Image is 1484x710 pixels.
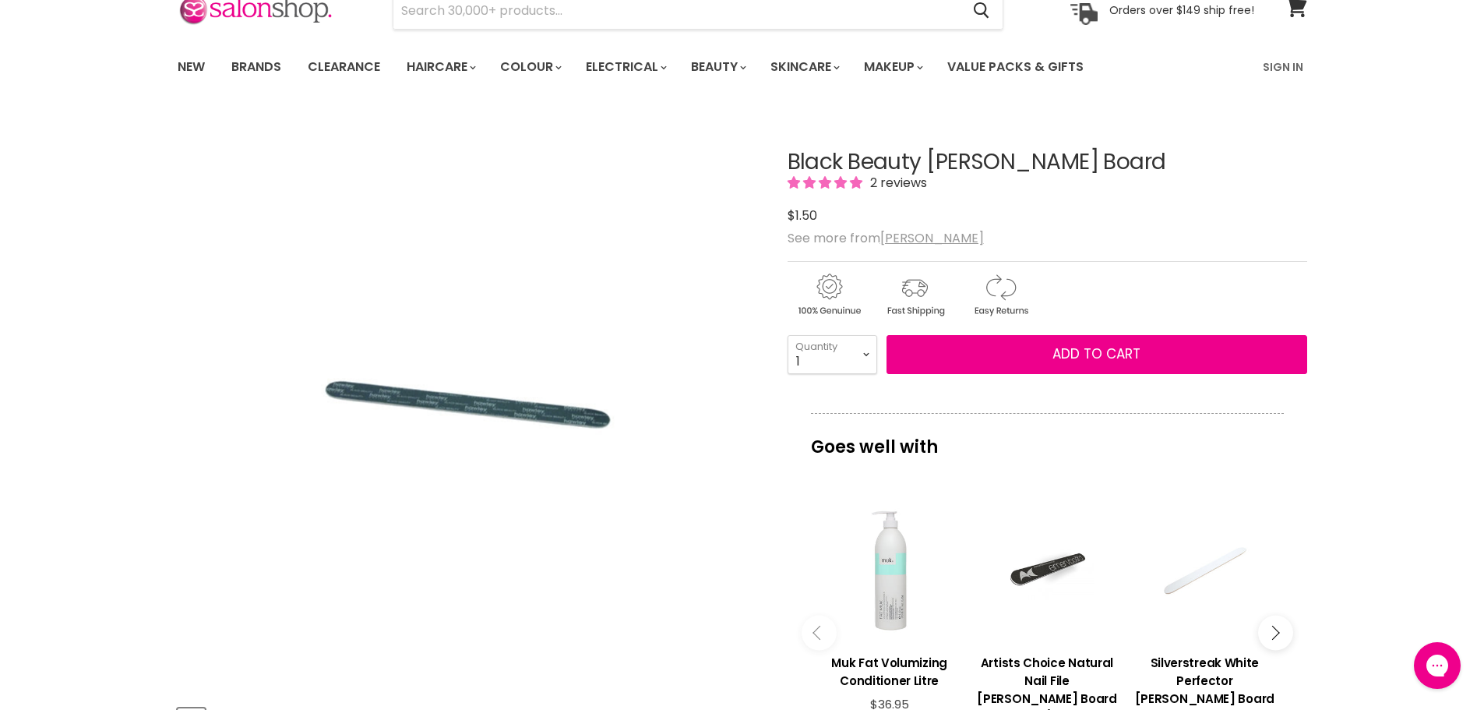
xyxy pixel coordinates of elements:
a: New [166,51,217,83]
span: $1.50 [788,207,817,224]
a: Colour [488,51,571,83]
a: Value Packs & Gifts [936,51,1095,83]
img: genuine.gif [788,271,870,319]
span: 2 reviews [865,174,927,192]
select: Quantity [788,335,877,374]
ul: Main menu [166,44,1175,90]
nav: Main [158,44,1327,90]
a: Makeup [852,51,932,83]
a: Sign In [1253,51,1313,83]
button: Add to cart [887,335,1307,374]
img: shipping.gif [873,271,956,319]
div: Black Beauty Emery Board image. Click or Scroll to Zoom. [178,111,760,694]
h1: Black Beauty [PERSON_NAME] Board [788,150,1307,175]
p: Goes well with [811,413,1284,465]
a: Beauty [679,51,756,83]
a: Skincare [759,51,849,83]
a: View product:Muk Fat Volumizing Conditioner Litre [819,642,961,698]
img: Black Beauty Emery Board [315,172,621,631]
a: Brands [220,51,293,83]
p: Orders over $149 ship free! [1109,3,1254,17]
h3: Muk Fat Volumizing Conditioner Litre [819,654,961,690]
img: returns.gif [959,271,1042,319]
iframe: Gorgias live chat messenger [1406,637,1468,694]
a: Clearance [296,51,392,83]
span: Add to cart [1052,344,1140,363]
a: Haircare [395,51,485,83]
h3: Silverstreak White Perfector [PERSON_NAME] Board [1133,654,1275,708]
span: 5.00 stars [788,174,865,192]
a: [PERSON_NAME] [880,229,984,247]
a: Electrical [574,51,676,83]
span: See more from [788,229,984,247]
